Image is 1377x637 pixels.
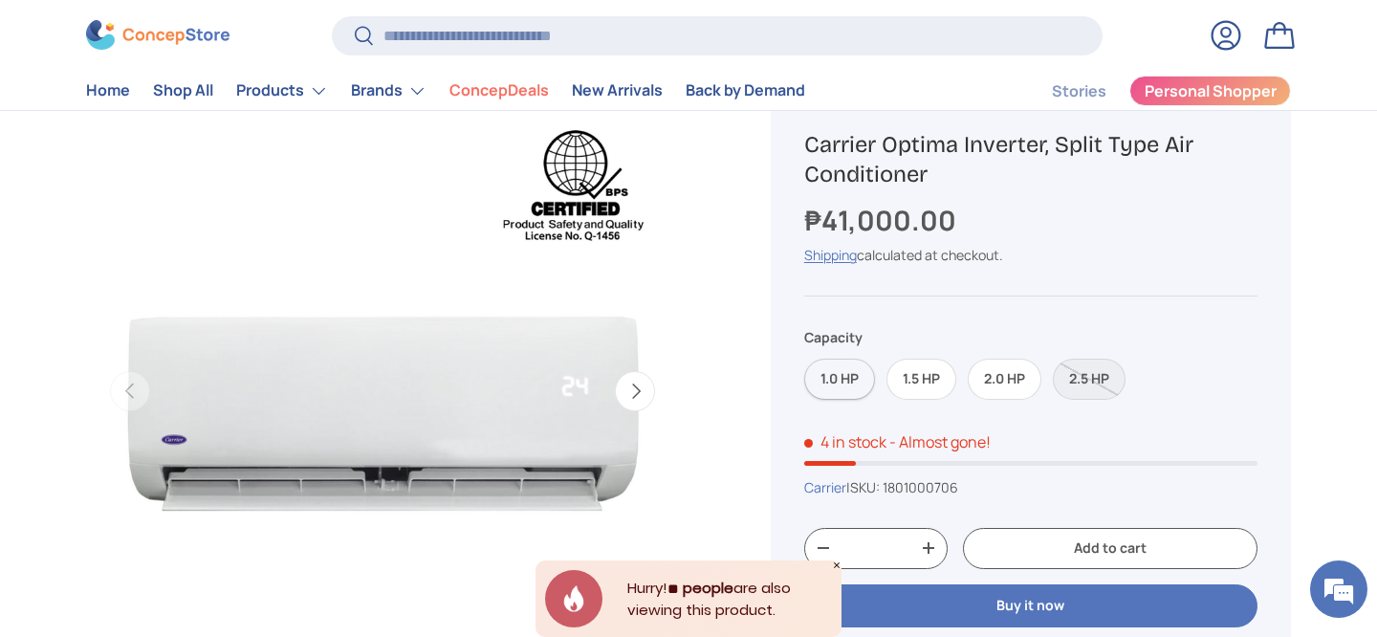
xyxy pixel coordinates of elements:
[86,73,130,110] a: Home
[846,478,958,496] span: |
[804,584,1257,627] button: Buy it now
[1145,84,1277,99] span: Personal Shopper
[804,478,846,496] a: Carrier
[1052,73,1106,110] a: Stories
[10,429,364,496] textarea: Type your message and hit 'Enter'
[832,560,841,570] div: Close
[804,130,1257,189] h1: Carrier Optima Inverter, Split Type Air Conditioner
[1006,72,1291,110] nav: Secondary
[963,528,1257,569] button: Add to cart
[889,431,991,452] p: - Almost gone!
[339,72,438,110] summary: Brands
[153,73,213,110] a: Shop All
[804,246,857,264] a: Shipping
[804,327,863,347] legend: Capacity
[686,73,805,110] a: Back by Demand
[1129,76,1291,106] a: Personal Shopper
[883,478,958,496] span: 1801000706
[850,478,880,496] span: SKU:
[1053,359,1126,400] label: Sold out
[99,107,321,132] div: Chat with us now
[86,72,805,110] nav: Primary
[225,72,339,110] summary: Products
[804,245,1257,265] div: calculated at checkout.
[804,202,961,239] strong: ₱41,000.00
[86,21,229,51] img: ConcepStore
[804,431,886,452] span: 4 in stock
[111,194,264,387] span: We're online!
[449,73,549,110] a: ConcepDeals
[572,73,663,110] a: New Arrivals
[314,10,360,55] div: Minimize live chat window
